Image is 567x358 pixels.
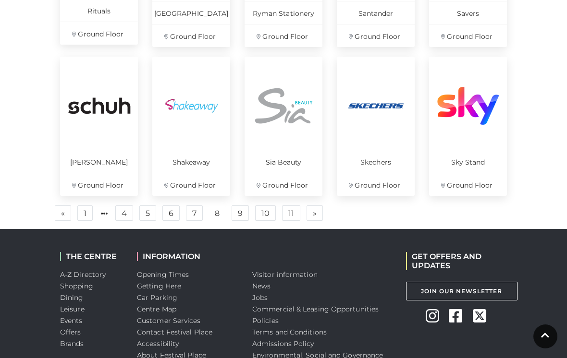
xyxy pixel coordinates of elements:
a: Dining [60,293,84,302]
a: Opening Times [137,270,189,279]
p: Santander [337,1,415,24]
span: « [61,210,65,216]
p: [PERSON_NAME] [60,150,138,173]
a: Contact Festival Place [137,328,212,336]
a: Leisure [60,305,85,313]
a: Join Our Newsletter [406,282,518,300]
a: Skechers Ground Floor [337,57,415,196]
a: Sky Stand Ground Floor [429,57,507,196]
a: 10 [255,205,276,221]
a: A-Z Directory [60,270,106,279]
p: Ground Floor [429,24,507,47]
p: Sky Stand [429,150,507,173]
a: Shakeaway Ground Floor [152,57,230,196]
p: Ground Floor [152,173,230,196]
a: News [252,282,271,290]
a: 5 [139,205,156,221]
a: 9 [232,205,249,221]
a: Policies [252,316,279,325]
a: Admissions Policy [252,339,314,348]
p: Ground Floor [60,22,138,45]
a: [PERSON_NAME] Ground Floor [60,57,138,196]
p: Ground Floor [152,24,230,47]
p: Ground Floor [337,24,415,47]
a: Accessibility [137,339,179,348]
h2: INFORMATION [137,252,238,261]
a: 8 [209,206,225,221]
a: 1 [77,205,93,221]
a: 11 [282,205,300,221]
a: Customer Services [137,316,201,325]
h2: GET OFFERS AND UPDATES [406,252,507,270]
p: Sia Beauty [245,150,322,173]
a: Sia Beauty Ground Floor [245,57,322,196]
a: Jobs [252,293,268,302]
p: Ground Floor [337,173,415,196]
a: Getting Here [137,282,181,290]
p: Ryman Stationery [245,1,322,24]
a: Visitor information [252,270,318,279]
a: Previous [55,205,71,221]
p: Ground Floor [60,173,138,196]
a: Shopping [60,282,93,290]
a: 6 [162,205,180,221]
p: Ground Floor [429,173,507,196]
a: Events [60,316,83,325]
p: Ground Floor [245,24,322,47]
p: Ground Floor [245,173,322,196]
p: Savers [429,1,507,24]
a: Next [307,205,323,221]
a: 7 [186,205,203,221]
a: Terms and Conditions [252,328,327,336]
p: Skechers [337,150,415,173]
span: » [313,210,317,216]
p: Shakeaway [152,150,230,173]
h2: THE CENTRE [60,252,123,261]
a: Brands [60,339,84,348]
a: Centre Map [137,305,176,313]
p: [GEOGRAPHIC_DATA] [152,1,230,24]
a: Commercial & Leasing Opportunities [252,305,379,313]
a: Car Parking [137,293,177,302]
a: 4 [115,205,133,221]
a: Offers [60,328,81,336]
